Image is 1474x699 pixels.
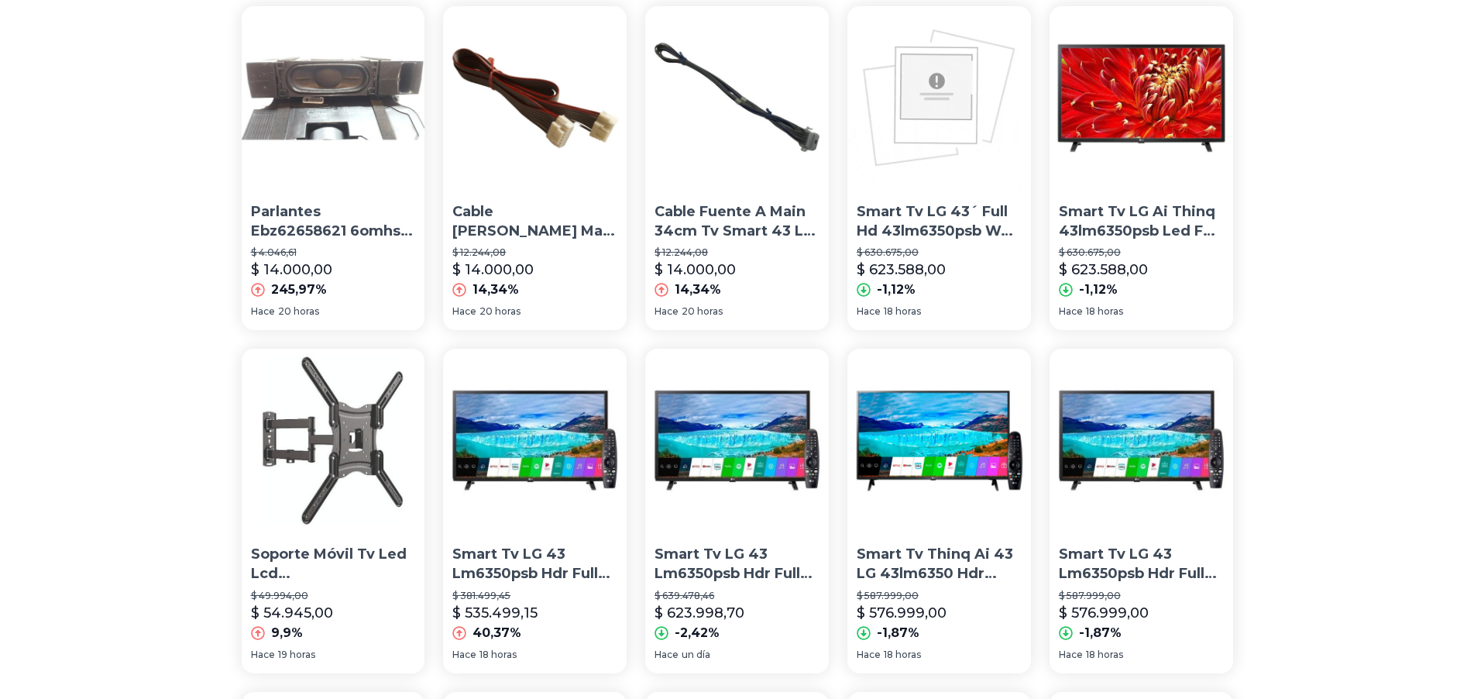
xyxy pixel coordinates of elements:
p: Smart Tv LG 43 Lm6350psb Hdr Full Hd Bluetooth Webos 4.0 [655,545,819,584]
p: $ 623.588,00 [857,259,946,281]
a: Smart Tv LG Ai Thinq 43lm6350psb Led Full Hd 43 Smart Tv LG Ai Thinq 43lm6350psb Led Full Hd 43$ ... [1050,6,1233,330]
p: -1,12% [877,281,916,299]
p: Smart Tv LG 43 Lm6350psb Hdr Full Hd Bluetooth Webos 4.0 [452,545,617,584]
span: Hace [857,649,881,661]
p: Soporte Móvil Tv Led Lcd [PHONE_NUMBER] Brazo Doble LG [251,545,416,584]
p: -1,12% [1079,281,1118,299]
p: 9,9% [271,624,303,642]
img: Smart Tv LG 43 Lm6350psb Hdr Full Hd Bluetooth Webos 4.0 [1050,349,1233,532]
p: Smart Tv LG 43 Lm6350psb Hdr Full Hd Bluetooth Webos 4.0 [1059,545,1224,584]
p: $ 576.999,00 [1059,602,1149,624]
a: Smart Tv LG 43´ Full Hd 43lm6350psb Web Os Smart Tv LG 43´ Full Hd 43lm6350psb Web Os$ 630.675,00... [847,6,1031,330]
span: Hace [655,649,679,661]
img: Smart Tv LG 43 Lm6350psb Hdr Full Hd Bluetooth Webos 4.0 [645,349,829,532]
p: $ 623.998,70 [655,602,744,624]
p: $ 535.499,15 [452,602,538,624]
p: $ 587.999,00 [1059,590,1224,602]
p: Parlantes Ebz62658621 6omhs 5w Tv Led Smart 43 LG 43lj5500 [251,202,416,241]
a: Smart Tv LG 43 Lm6350psb Hdr Full Hd Bluetooth Webos 4.0Smart Tv LG 43 Lm6350psb Hdr Full Hd Blue... [645,349,829,673]
p: $ 54.945,00 [251,602,333,624]
span: 18 horas [1086,305,1123,318]
span: Hace [655,305,679,318]
p: $ 630.675,00 [1059,246,1224,259]
p: $ 623.588,00 [1059,259,1148,281]
span: 18 horas [884,305,921,318]
p: $ 587.999,00 [857,590,1022,602]
span: Hace [251,305,275,318]
p: $ 12.244,08 [452,246,617,259]
img: Smart Tv LG 43 Lm6350psb Hdr Full Hd Bluetooth Webos 4.0 [443,349,627,532]
p: 245,97% [271,281,327,299]
img: Smart Tv Thinq Ai 43 LG 43lm6350 Hdr Bluetooth Magic Remote [847,349,1031,532]
p: Smart Tv LG Ai Thinq 43lm6350psb Led Full Hd 43 [1059,202,1224,241]
p: Smart Tv Thinq Ai 43 LG 43lm6350 Hdr Bluetooth Magic Remote [857,545,1022,584]
a: Smart Tv LG 43 Lm6350psb Hdr Full Hd Bluetooth Webos 4.0Smart Tv LG 43 Lm6350psb Hdr Full Hd Blue... [443,349,627,673]
p: 14,34% [472,281,519,299]
p: $ 630.675,00 [857,246,1022,259]
p: $ 14.000,00 [452,259,534,281]
span: Hace [452,649,476,661]
span: Hace [1059,649,1083,661]
p: -1,87% [877,624,919,642]
p: $ 49.994,00 [251,590,416,602]
span: 20 horas [682,305,723,318]
p: Cable Fuente A Main 34cm Tv Smart 43 LG 43lj5500 [655,202,819,241]
a: Smart Tv Thinq Ai 43 LG 43lm6350 Hdr Bluetooth Magic RemoteSmart Tv Thinq Ai 43 LG 43lm6350 Hdr B... [847,349,1031,673]
img: Cable Puente Main A Fuente Tv Led 43 Pulgadas LG 43uj6560 [443,6,627,190]
img: Soporte Móvil Tv Led Lcd 32 40 43 49 50 55 Brazo Doble LG [242,349,425,532]
span: 18 horas [884,649,921,661]
span: Hace [251,649,275,661]
p: 14,34% [675,281,721,299]
span: Hace [452,305,476,318]
p: 40,37% [472,624,521,642]
p: Smart Tv LG 43´ Full Hd 43lm6350psb Web Os [857,202,1022,241]
span: 18 horas [1086,649,1123,661]
span: Hace [1059,305,1083,318]
span: 20 horas [479,305,521,318]
a: Smart Tv LG 43 Lm6350psb Hdr Full Hd Bluetooth Webos 4.0Smart Tv LG 43 Lm6350psb Hdr Full Hd Blue... [1050,349,1233,673]
p: $ 381.499,45 [452,590,617,602]
img: Cable Fuente A Main 34cm Tv Smart 43 LG 43lj5500 [645,6,829,190]
img: Smart Tv LG Ai Thinq 43lm6350psb Led Full Hd 43 [1050,6,1233,190]
span: Hace [857,305,881,318]
span: 19 horas [278,649,315,661]
p: $ 639.478,46 [655,590,819,602]
p: -1,87% [1079,624,1122,642]
img: Parlantes Ebz62658621 6omhs 5w Tv Led Smart 43 LG 43lj5500 [242,6,425,190]
p: $ 14.000,00 [655,259,736,281]
p: Cable [PERSON_NAME] Main A Fuente Tv Led 43 Pulgadas LG 43uj6560 [452,202,617,241]
p: $ 4.046,61 [251,246,416,259]
span: un día [682,649,710,661]
span: 18 horas [479,649,517,661]
img: Smart Tv LG 43´ Full Hd 43lm6350psb Web Os [847,6,1031,190]
p: -2,42% [675,624,720,642]
a: Cable Fuente A Main 34cm Tv Smart 43 LG 43lj5500Cable Fuente A Main 34cm Tv Smart 43 LG 43lj5500$... [645,6,829,330]
p: $ 12.244,08 [655,246,819,259]
p: $ 14.000,00 [251,259,332,281]
a: Parlantes Ebz62658621 6omhs 5w Tv Led Smart 43 LG 43lj5500Parlantes Ebz62658621 6omhs 5w Tv Led S... [242,6,425,330]
a: Soporte Móvil Tv Led Lcd 32 40 43 49 50 55 Brazo Doble LGSoporte Móvil Tv Led Lcd [PHONE_NUMBER] ... [242,349,425,673]
span: 20 horas [278,305,319,318]
p: $ 576.999,00 [857,602,947,624]
a: Cable Puente Main A Fuente Tv Led 43 Pulgadas LG 43uj6560Cable [PERSON_NAME] Main A Fuente Tv Led... [443,6,627,330]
